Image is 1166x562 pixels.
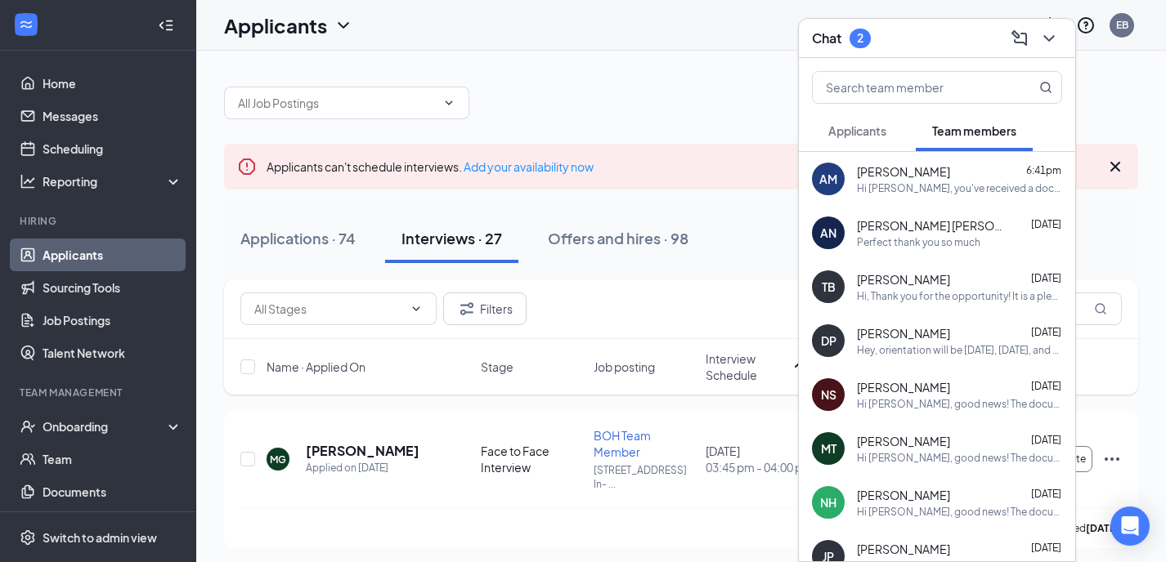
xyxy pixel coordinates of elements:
svg: MagnifyingGlass [1094,302,1107,315]
p: [STREET_ADDRESS] In- ... [594,463,696,491]
span: 6:41pm [1026,164,1061,176]
div: Hi [PERSON_NAME], good news! The document signature request for [DEMOGRAPHIC_DATA]-fil-A - Team M... [857,451,1062,465]
a: Sourcing Tools [43,271,182,304]
svg: WorkstreamLogo [18,16,34,33]
a: Talent Network [43,337,182,369]
span: [PERSON_NAME] [857,541,950,557]
svg: Collapse [158,17,174,33]
span: [DATE] [1031,488,1061,500]
div: Face to Face Interview [481,443,583,475]
span: [PERSON_NAME] [857,487,950,503]
div: Applications · 74 [240,228,356,248]
a: Documents [43,475,182,508]
span: [PERSON_NAME] [857,271,950,288]
span: [DATE] [1031,380,1061,392]
span: [PERSON_NAME] [857,433,950,449]
h5: [PERSON_NAME] [306,442,419,460]
span: Interview Schedule [706,350,788,383]
div: DP [821,332,836,349]
div: Hi [PERSON_NAME], good news! The document signature request for [DEMOGRAPHIC_DATA]-fil-A - FOH Te... [857,505,1062,519]
div: TB [822,279,836,295]
svg: ArrowUp [790,357,809,377]
div: Hi, Thank you for the opportunity! It is a pleasure to work with you guys. What time do I come in... [857,289,1062,303]
div: Hi [PERSON_NAME], you've received a document signature request from [DEMOGRAPHIC_DATA]-fil-A for ... [857,181,1062,195]
div: AN [820,225,836,241]
div: Applied on [DATE] [306,460,419,476]
svg: MagnifyingGlass [1039,81,1052,94]
span: 03:45 pm - 04:00 pm [706,459,808,475]
div: EB [1116,18,1128,32]
a: SurveysCrown [43,508,182,541]
div: Interviews · 27 [401,228,502,248]
div: Open Intercom Messenger [1110,506,1150,546]
svg: ComposeMessage [1010,29,1029,48]
svg: Ellipses [1102,449,1122,469]
b: [DATE] [1086,522,1119,534]
span: [PERSON_NAME] [857,325,950,341]
svg: ChevronDown [410,302,423,315]
div: Switch to admin view [43,529,157,546]
div: Reporting [43,173,183,190]
svg: Settings [20,529,36,546]
div: NH [820,494,836,511]
span: Name · Applied On [267,359,365,375]
div: MT [821,440,836,457]
span: [DATE] [1031,326,1061,338]
a: Team [43,443,182,475]
svg: Cross [1105,157,1125,176]
span: [DATE] [1031,542,1061,554]
input: All Stages [254,300,403,318]
div: Hi [PERSON_NAME], good news! The document signature request for [DEMOGRAPHIC_DATA]-fil-A - Team M... [857,397,1062,411]
svg: UserCheck [20,418,36,435]
div: MG [270,453,286,466]
span: [PERSON_NAME] [857,379,950,395]
span: Applicants can't schedule interviews. [267,159,594,174]
span: Team members [932,123,1016,138]
svg: Error [237,157,257,176]
span: [PERSON_NAME] [857,163,950,180]
span: Job posting [594,359,655,375]
div: Hey, orientation will be [DATE], [DATE], and email will be sent out with more information shortly. [857,343,1062,357]
div: Onboarding [43,418,168,435]
svg: QuestionInfo [1076,16,1096,35]
svg: Filter [457,299,477,319]
a: Add your availability now [464,159,594,174]
a: Scheduling [43,132,182,165]
h3: Chat [812,29,841,47]
svg: Analysis [20,173,36,190]
div: Perfect thank you so much [857,235,980,249]
svg: ChevronDown [334,16,353,35]
button: ChevronDown [1036,25,1062,51]
svg: ChevronDown [1039,29,1059,48]
input: All Job Postings [238,94,436,112]
span: [DATE] [1031,218,1061,230]
div: Team Management [20,386,179,399]
button: Filter Filters [443,292,527,325]
button: ComposeMessage [1007,25,1033,51]
a: Messages [43,100,182,132]
div: Hiring [20,214,179,228]
span: [DATE] [1031,434,1061,446]
a: Applicants [43,239,182,271]
a: Home [43,67,182,100]
input: Search team member [813,72,1007,103]
span: Stage [481,359,513,375]
span: [DATE] [1031,272,1061,284]
svg: ChevronDown [442,96,455,109]
div: [DATE] [706,443,808,475]
a: Job Postings [43,304,182,337]
span: [PERSON_NAME] [PERSON_NAME] [857,217,1004,234]
svg: Notifications [1040,16,1060,35]
div: AM [819,171,837,187]
div: NS [821,386,836,403]
span: BOH Team Member [594,428,651,459]
div: Offers and hires · 98 [548,228,688,248]
div: 2 [857,31,863,45]
span: Applicants [828,123,886,138]
h1: Applicants [224,11,327,39]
